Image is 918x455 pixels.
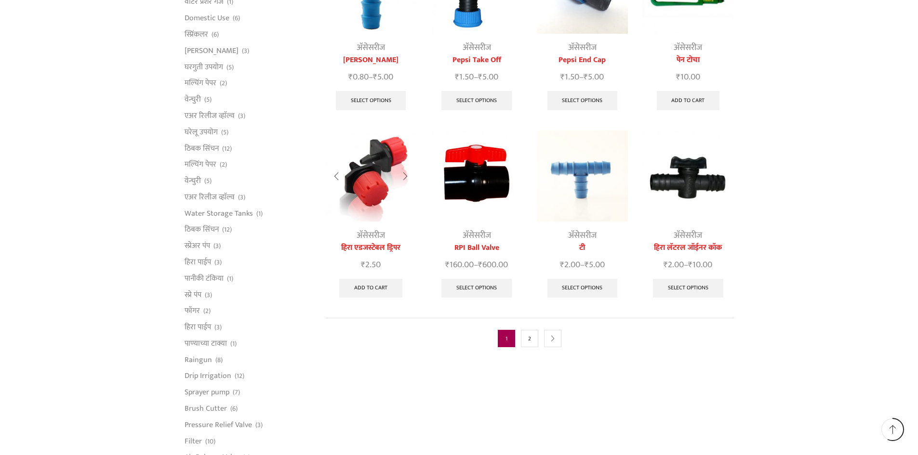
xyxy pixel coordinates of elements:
bdi: 5.00 [478,70,498,84]
a: अ‍ॅसेसरीज [568,40,597,55]
span: ₹ [478,258,482,272]
a: अ‍ॅसेसरीज [568,228,597,243]
span: (3) [238,111,245,121]
span: (6) [230,404,238,414]
span: (8) [215,355,223,365]
span: (1) [256,209,263,219]
bdi: 600.00 [478,258,508,272]
span: (5) [204,95,212,104]
span: ₹ [585,258,589,272]
span: ₹ [560,258,564,272]
a: पेन टोचा [642,54,733,66]
a: Add to cart: “हिरा एडजस्टेबल ड्रिपर” [339,279,402,298]
span: (3) [238,193,245,202]
a: ठिबक सिंचन [185,140,219,156]
span: – [325,71,416,84]
bdi: 10.00 [688,258,712,272]
a: Select options for “Pepsi End Cap” [547,91,618,110]
bdi: 5.00 [585,258,605,272]
span: (6) [212,30,219,39]
span: – [537,259,628,272]
span: ₹ [455,70,459,84]
span: – [537,71,628,84]
span: (3) [214,323,222,332]
span: ₹ [560,70,565,84]
a: [PERSON_NAME] [325,54,416,66]
a: टी [537,242,628,254]
a: Select options for “हिरा लॅटरल जोईनर” [336,91,406,110]
a: मल्चिंग पेपर [185,156,216,173]
a: हिरा एडजस्टेबल ड्रिपर [325,242,416,254]
span: (1) [230,339,237,349]
bdi: 1.50 [560,70,579,84]
span: ₹ [676,70,680,84]
a: Pepsi Take Off [431,54,522,66]
span: ₹ [348,70,353,84]
a: अ‍ॅसेसरीज [463,40,491,55]
a: घरेलू उपयोग [185,124,218,140]
a: Water Storage Tanks [185,205,253,221]
a: RPI Ball Valve [431,242,522,254]
a: स्प्रिंकलर [185,26,208,43]
span: ₹ [688,258,692,272]
span: (2) [220,78,227,88]
span: (12) [235,371,244,381]
a: अ‍ॅसेसरीज [357,40,385,55]
a: अ‍ॅसेसरीज [674,228,702,243]
a: Sprayer pump [185,384,229,401]
span: (5) [226,63,234,72]
span: ₹ [584,70,588,84]
bdi: 2.00 [560,258,580,272]
a: स्प्रे पंप [185,286,201,303]
span: (10) [205,437,215,446]
a: पानीकी टंकिया [185,270,224,286]
bdi: 10.00 [676,70,700,84]
a: एअर रिलीज व्हाॅल्व [185,107,235,124]
span: ₹ [361,258,365,272]
a: मल्चिंग पेपर [185,75,216,91]
bdi: 5.00 [373,70,393,84]
a: वेन्चुरी [185,173,201,189]
a: पाण्याच्या टाक्या [185,335,227,351]
a: Select options for “Pepsi Take Off” [441,91,512,110]
a: अ‍ॅसेसरीज [463,228,491,243]
span: Page 1 [498,330,515,347]
img: Reducer Tee For Drip Lateral [537,130,628,221]
a: Drip Irrigation [185,368,231,384]
span: ₹ [445,258,450,272]
span: (5) [221,128,228,137]
span: ₹ [373,70,377,84]
a: घरगुती उपयोग [185,59,223,75]
bdi: 2.00 [664,258,684,272]
bdi: 0.80 [348,70,369,84]
a: Brush Cutter [185,401,227,417]
a: अ‍ॅसेसरीज [674,40,702,55]
a: Pressure Relief Valve [185,416,252,433]
span: (6) [233,13,240,23]
span: (2) [203,306,211,316]
bdi: 160.00 [445,258,474,272]
span: (3) [242,46,249,56]
a: एअर रिलीज व्हाॅल्व [185,189,235,205]
nav: Product Pagination [325,318,734,359]
a: स्प्रेअर पंप [185,238,210,254]
a: [PERSON_NAME] [185,42,239,59]
bdi: 5.00 [584,70,604,84]
a: Add to cart: “पेन टोचा” [657,91,720,110]
a: Filter [185,433,202,449]
a: Pepsi End Cap [537,54,628,66]
img: Heera Adjustable Dripper [325,130,416,221]
span: (3) [213,241,221,251]
a: हिरा पाईप [185,254,211,270]
span: (2) [220,160,227,169]
a: वेन्चुरी [185,91,201,108]
span: (12) [222,225,232,234]
span: (7) [233,388,240,397]
span: ₹ [664,258,668,272]
a: Raingun [185,351,212,368]
a: Select options for “हिरा लॅटरल जॉईनर कॉक” [653,279,723,298]
a: अ‍ॅसेसरीज [357,228,385,243]
a: ठिबक सिंचन [185,221,219,238]
a: हिरा लॅटरल जॉईनर कॉक [642,242,733,254]
span: (12) [222,144,232,154]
